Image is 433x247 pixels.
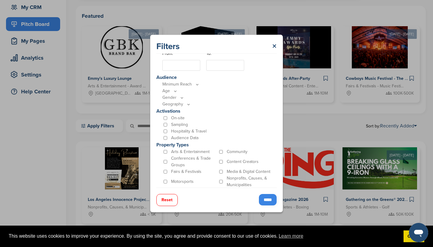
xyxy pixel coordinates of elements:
[171,121,188,128] p: Sampling
[162,50,200,57] label: From:
[272,41,277,52] a: ×
[156,141,274,149] p: Property Types
[409,223,428,242] iframe: Pulsante per aprire la finestra di messaggistica
[171,135,198,141] p: Audience Data
[171,168,201,175] p: Fairs & Festivals
[156,74,274,81] p: Audience
[162,101,274,108] p: Geography
[156,41,277,54] div: Filters
[162,81,274,88] p: Minimum Reach
[227,158,259,165] p: Content Creators
[171,115,185,121] p: On-site
[171,155,218,168] p: Conferences & Trade Groups
[278,232,304,241] a: learn more about cookies
[171,128,207,135] p: Hospitality & Travel
[162,94,274,101] p: Gender
[227,175,274,188] p: Nonprofits, Causes, & Municipalities
[171,149,210,155] p: Arts & Entertainment
[162,88,274,94] p: Age
[171,178,194,185] p: Motorsports
[156,108,274,115] p: Activations
[404,230,424,242] a: dismiss cookie message
[227,168,270,175] p: Media & Digital Content
[206,50,244,57] label: To:
[227,149,247,155] p: Community
[156,194,178,206] button: Reset
[9,232,399,241] span: This website uses cookies to improve your experience. By using the site, you agree and provide co...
